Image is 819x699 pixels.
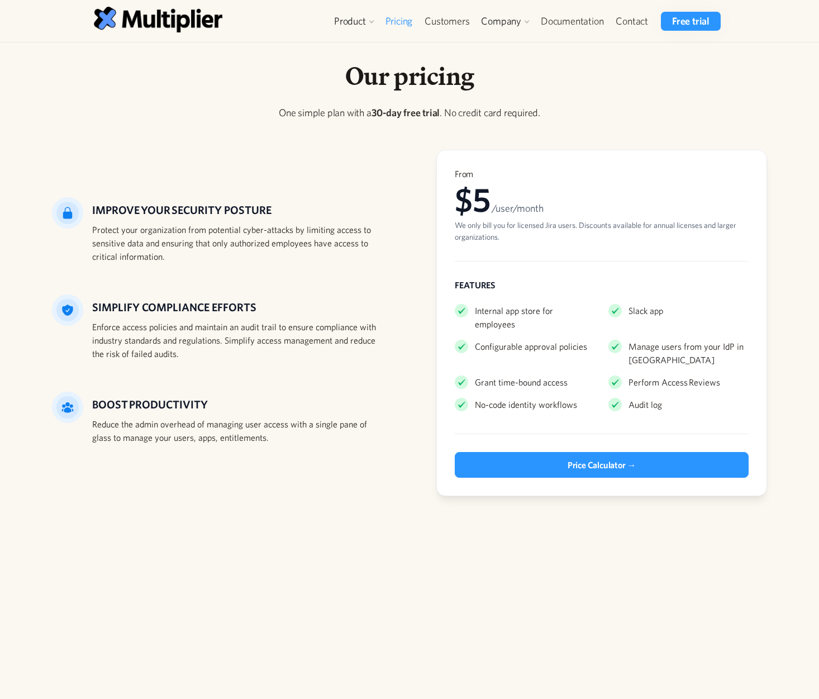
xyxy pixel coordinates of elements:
[92,299,383,316] h5: Simplify compliance efforts
[455,179,749,220] div: $5
[492,202,544,214] span: /user/month
[628,340,749,367] div: Manage users from your IdP in [GEOGRAPHIC_DATA]
[334,15,366,28] div: Product
[661,12,721,31] a: Free trial
[628,375,720,389] div: Perform Access Reviews
[475,340,587,353] div: Configurable approval policies
[455,220,749,243] div: We only bill you for licensed Jira users. Discounts available for annual licenses and larger orga...
[52,129,767,144] p: ‍
[92,396,383,413] h5: BOOST PRODUCTIVITY
[372,107,440,118] strong: 30-day free trial
[455,452,749,478] a: Price Calculator →
[379,12,419,31] a: Pricing
[475,375,568,389] div: Grant time-bound access
[328,12,379,31] div: Product
[628,304,663,317] div: Slack app
[92,223,383,263] div: Protect your organization from potential cyber-attacks by limiting access to sensitive data and e...
[475,12,535,31] div: Company
[628,398,662,411] div: Audit log
[610,12,654,31] a: Contact
[475,304,595,331] div: Internal app store for employees
[92,320,383,360] div: Enforce access policies and maintain an audit trail to ensure compliance with industry standards ...
[455,279,749,291] div: FEATURES
[568,458,636,472] div: Price Calculator →
[455,168,749,179] div: From
[52,105,767,120] p: One simple plan with a . No credit card required.
[52,60,767,92] h1: Our pricing
[92,417,383,444] div: Reduce the admin overhead of managing user access with a single pane of glass to manage your user...
[418,12,475,31] a: Customers
[535,12,610,31] a: Documentation
[481,15,521,28] div: Company
[92,202,383,218] h5: IMPROVE YOUR SECURITY POSTURE
[475,398,577,411] div: No-code identity workflows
